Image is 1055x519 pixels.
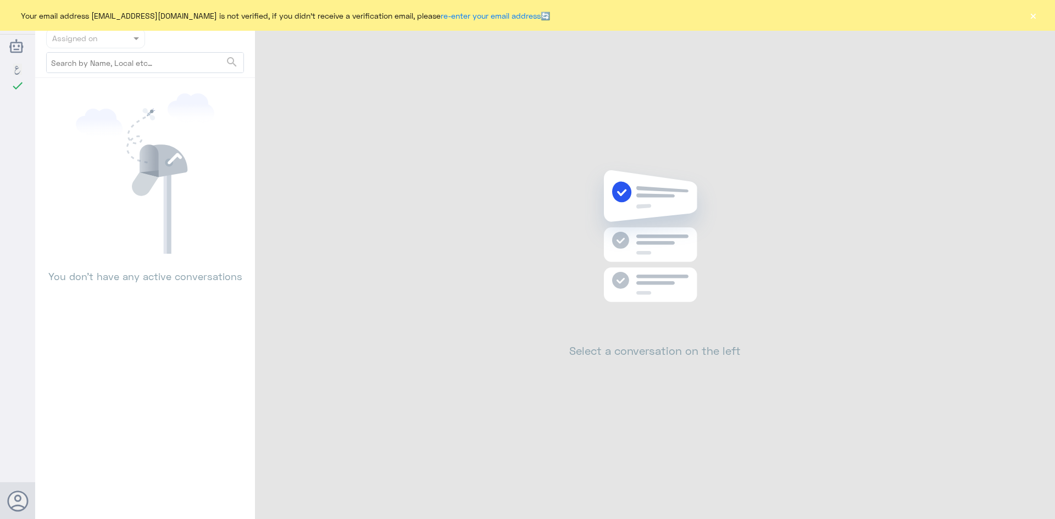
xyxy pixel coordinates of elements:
button: search [225,53,238,71]
button: Avatar [7,490,28,511]
span: Your email address [EMAIL_ADDRESS][DOMAIN_NAME] is not verified, if you didn't receive a verifica... [21,10,550,21]
p: You don’t have any active conversations [46,254,244,284]
h2: Select a conversation on the left [569,344,741,357]
i: check [11,79,24,92]
input: Search by Name, Local etc… [47,53,243,72]
button: × [1028,10,1039,21]
a: re-enter your email address [441,11,541,20]
span: search [225,55,238,69]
